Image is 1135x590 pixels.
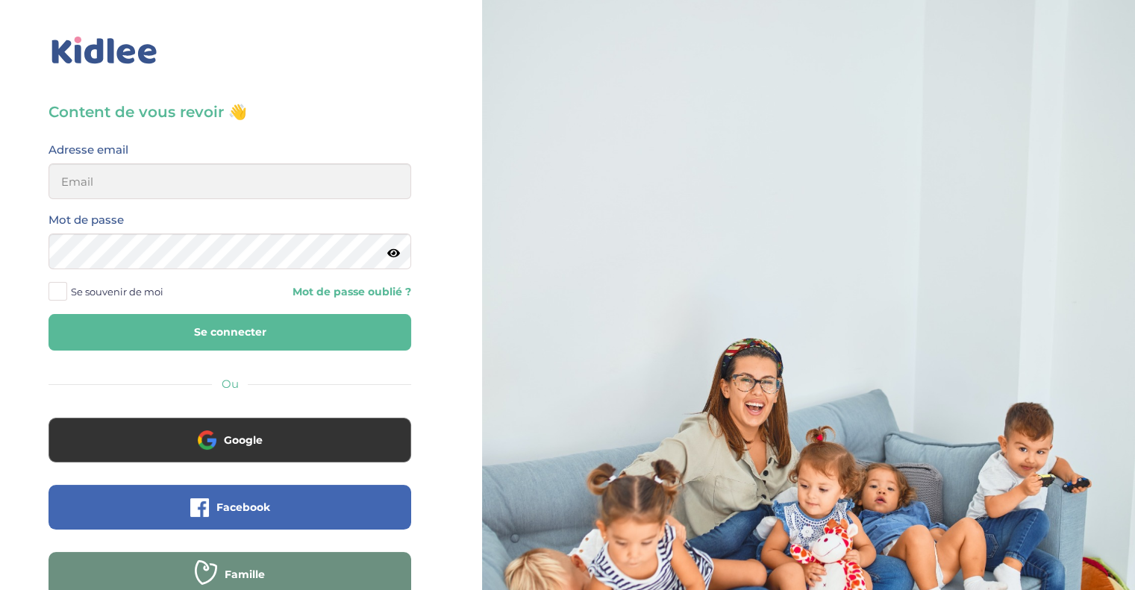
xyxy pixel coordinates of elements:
[49,34,160,68] img: logo_kidlee_bleu
[49,140,128,160] label: Adresse email
[49,314,411,351] button: Se connecter
[224,433,263,448] span: Google
[49,418,411,462] button: Google
[190,498,209,517] img: facebook.png
[216,500,270,515] span: Facebook
[49,485,411,530] button: Facebook
[49,210,124,230] label: Mot de passe
[241,285,411,299] a: Mot de passe oublié ?
[49,101,411,122] h3: Content de vous revoir 👋
[222,377,239,391] span: Ou
[198,430,216,449] img: google.png
[49,510,411,524] a: Facebook
[225,567,265,582] span: Famille
[49,443,411,457] a: Google
[49,163,411,199] input: Email
[71,282,163,301] span: Se souvenir de moi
